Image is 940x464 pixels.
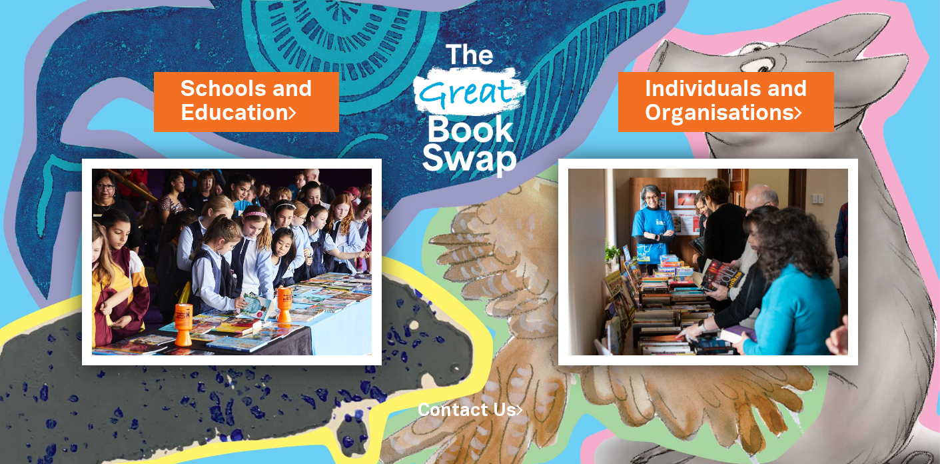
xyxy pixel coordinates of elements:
[402,16,538,197] img: Great Bookswap logo
[82,159,382,365] img: Schools and Education
[418,403,523,419] a: Contact Us
[558,159,858,365] img: Individuals and Organisations
[645,74,807,129] a: Individuals andOrganisations
[181,74,312,129] a: Schools andEducation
